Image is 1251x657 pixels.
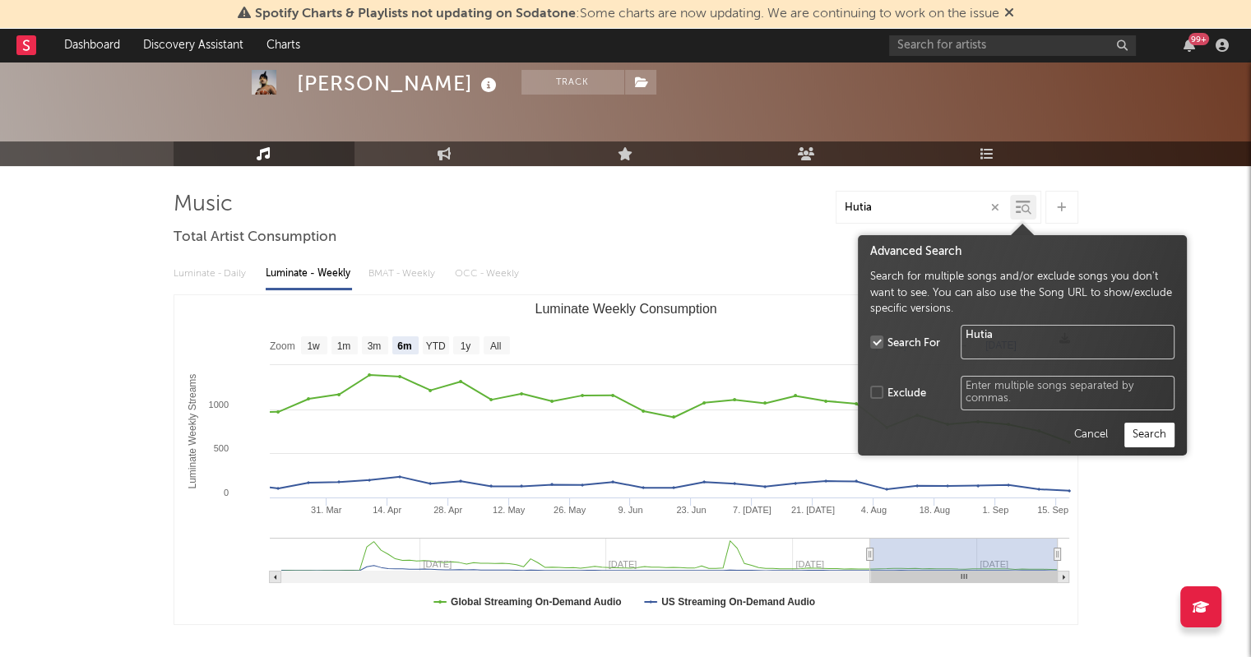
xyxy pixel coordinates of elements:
button: 99+ [1184,39,1195,52]
text: YTD [425,340,445,352]
text: 28. Apr [433,505,462,515]
span: Total Artist Consumption [174,228,336,248]
div: Exclude [887,386,926,402]
a: Dashboard [53,29,132,62]
text: 12. May [492,505,525,515]
div: [PERSON_NAME] [297,70,501,97]
input: Search for artists [889,35,1136,56]
a: Charts [255,29,312,62]
text: 1m [336,340,350,352]
svg: Luminate Weekly Consumption [174,295,1077,624]
a: Discovery Assistant [132,29,255,62]
text: 1000 [208,400,228,409]
text: 23. Jun [676,505,706,515]
text: 14. Apr [373,505,401,515]
text: 0 [223,488,228,497]
text: Zoom [270,340,295,352]
div: Luminate - Weekly [266,260,352,288]
text: 18. Aug [919,505,949,515]
div: Advanced Search [870,243,1175,261]
button: Cancel [1065,423,1116,447]
text: 3m [367,340,381,352]
text: All [489,340,500,352]
text: 6m [397,340,411,352]
text: 4. Aug [860,505,886,515]
text: US Streaming On-Demand Audio [661,596,815,608]
input: Search by song name or URL [836,201,1010,215]
text: Luminate Weekly Streams [186,374,197,489]
div: Search For [887,335,940,352]
text: 7. [DATE] [732,505,771,515]
text: 500 [213,443,228,453]
text: 21. [DATE] [790,505,834,515]
div: Search for multiple songs and/or exclude songs you don't want to see. You can also use the Song U... [870,269,1175,317]
span: Spotify Charts & Playlists not updating on Sodatone [255,7,576,21]
text: 1. Sep [982,505,1008,515]
text: Luminate Weekly Consumption [535,302,716,316]
text: 26. May [553,505,586,515]
button: Track [521,70,624,95]
text: 1w [307,340,320,352]
span: : Some charts are now updating. We are continuing to work on the issue [255,7,999,21]
text: Global Streaming On-Demand Audio [451,596,622,608]
button: Search [1124,423,1175,447]
text: 1y [460,340,470,352]
div: 99 + [1188,33,1209,45]
textarea: Hutia [961,326,1175,360]
span: Dismiss [1004,7,1014,21]
text: 9. Jun [618,505,642,515]
text: 15. Sep [1036,505,1068,515]
text: 31. Mar [311,505,342,515]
